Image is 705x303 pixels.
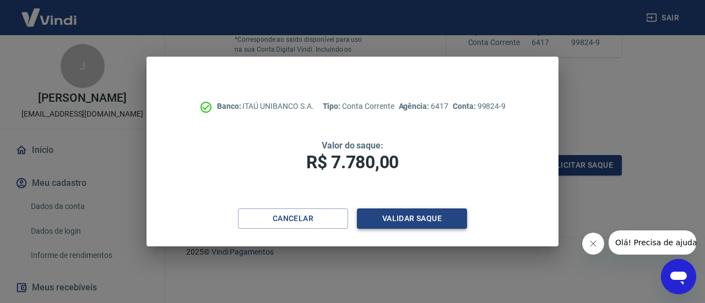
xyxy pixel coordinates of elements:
span: Tipo: [323,102,343,111]
button: Cancelar [238,208,348,229]
button: Validar saque [357,208,467,229]
iframe: Mensagem da empresa [609,230,696,255]
span: Agência: [399,102,431,111]
iframe: Botão para abrir a janela de mensagens [661,259,696,294]
span: R$ 7.780,00 [306,152,399,173]
span: Conta: [453,102,478,111]
p: ITAÚ UNIBANCO S.A. [217,101,314,112]
span: Banco: [217,102,243,111]
span: Olá! Precisa de ajuda? [7,8,93,16]
iframe: Fechar mensagem [582,233,604,255]
p: 6417 [399,101,448,112]
span: Valor do saque: [322,140,383,151]
p: Conta Corrente [323,101,394,112]
p: 99824-9 [453,101,506,112]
